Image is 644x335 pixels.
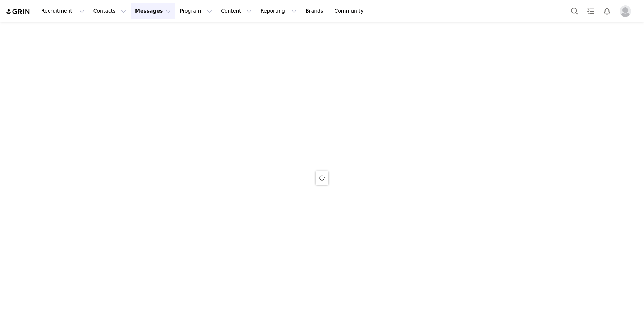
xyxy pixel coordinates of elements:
button: Recruitment [37,3,89,19]
button: Profile [615,5,638,17]
img: grin logo [6,8,31,15]
button: Messages [131,3,175,19]
button: Contacts [89,3,130,19]
a: Tasks [583,3,599,19]
button: Content [217,3,256,19]
button: Search [567,3,583,19]
a: Community [330,3,371,19]
a: Brands [301,3,330,19]
button: Notifications [599,3,615,19]
img: placeholder-profile.jpg [620,5,631,17]
button: Reporting [256,3,301,19]
button: Program [175,3,216,19]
